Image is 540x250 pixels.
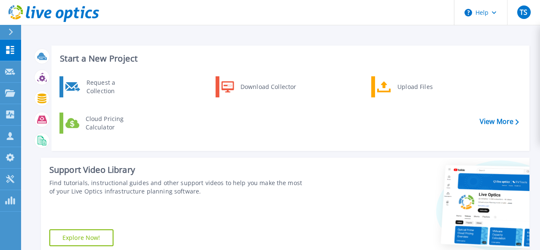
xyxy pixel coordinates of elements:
[236,78,300,95] div: Download Collector
[59,113,146,134] a: Cloud Pricing Calculator
[480,118,519,126] a: View More
[82,78,144,95] div: Request a Collection
[520,9,527,16] span: TS
[49,164,303,175] div: Support Video Library
[49,229,113,246] a: Explore Now!
[393,78,456,95] div: Upload Files
[49,179,303,196] div: Find tutorials, instructional guides and other support videos to help you make the most of your L...
[60,54,518,63] h3: Start a New Project
[81,115,144,132] div: Cloud Pricing Calculator
[216,76,302,97] a: Download Collector
[59,76,146,97] a: Request a Collection
[371,76,458,97] a: Upload Files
